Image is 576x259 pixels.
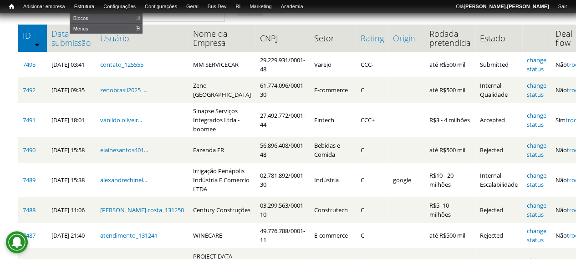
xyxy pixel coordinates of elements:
a: change status [527,201,546,219]
td: Zeno [GEOGRAPHIC_DATA] [189,77,255,103]
td: até R$500 mil [425,137,475,163]
td: Rejected [475,223,522,248]
td: C [356,163,388,197]
td: [DATE] 11:06 [47,197,96,223]
td: Construtech [310,197,356,223]
a: ID [23,31,42,40]
td: até R$500 mil [425,77,475,103]
a: contato_125555 [100,60,143,69]
td: [DATE] 03:41 [47,52,96,77]
td: até R$500 mil [425,223,475,248]
a: vanildo.oliveir... [100,116,142,124]
td: C [356,77,388,103]
td: Fintech [310,103,356,137]
a: zenobrasil2025_... [100,86,148,94]
a: Bus Dev [203,2,231,11]
td: até R$500 mil [425,52,475,77]
td: Varejo [310,52,356,77]
td: MM SERVICECAR [189,52,255,77]
td: R$10 - 20 milhões [425,163,475,197]
th: Setor [310,25,356,52]
td: R$5 -10 milhões [425,197,475,223]
a: Academia [276,2,307,11]
th: CNPJ [255,25,310,52]
td: E-commerce [310,223,356,248]
td: CCC+ [356,103,388,137]
td: Internal - Escalabilidade [475,163,522,197]
td: 49.776.788/0001-11 [255,223,310,248]
td: C [356,223,388,248]
th: Rodada pretendida [425,25,475,52]
td: Indústria [310,163,356,197]
td: Internal - Qualidade [475,77,522,103]
a: [PERSON_NAME].costa_131250 [100,206,184,214]
strong: [PERSON_NAME].[PERSON_NAME] [464,4,549,9]
td: Bebidas e Comida [310,137,356,163]
td: 03.299.563/0001-10 [255,197,310,223]
td: 29.229.931/0001-48 [255,52,310,77]
img: ordem crescente [34,41,40,47]
td: C [356,137,388,163]
a: alexandrechinel... [100,176,147,184]
a: change status [527,81,546,99]
td: C [356,197,388,223]
th: Nome da Empresa [189,25,255,52]
a: Geral [182,2,203,11]
a: elainesantos401... [100,146,148,154]
a: change status [527,111,546,129]
td: Accepted [475,103,522,137]
a: Rating [361,34,384,43]
a: Sair [553,2,571,11]
td: CCC- [356,52,388,77]
td: WINECARE [189,223,255,248]
td: Rejected [475,197,522,223]
a: atendimento_131241 [100,231,158,239]
td: Submitted [475,52,522,77]
a: 7491 [23,116,36,124]
a: Origin [393,34,420,43]
td: E-commerce [310,77,356,103]
td: [DATE] 09:35 [47,77,96,103]
td: 27.492.772/0001-44 [255,103,310,137]
a: 7490 [23,146,36,154]
a: change status [527,56,546,73]
a: Configurações [140,2,182,11]
td: 02.781.892/0001-30 [255,163,310,197]
a: Olá[PERSON_NAME].[PERSON_NAME] [451,2,553,11]
td: Rejected [475,137,522,163]
a: Estrutura [70,2,99,11]
a: change status [527,141,546,159]
a: change status [527,227,546,244]
a: 7487 [23,231,36,239]
td: [DATE] 18:01 [47,103,96,137]
a: Marketing [245,2,276,11]
a: Configurações [99,2,140,11]
td: [DATE] 15:58 [47,137,96,163]
a: Adicionar empresa [19,2,70,11]
a: change status [527,171,546,189]
td: [DATE] 15:38 [47,163,96,197]
span: Início [9,3,14,10]
td: R$3 - 4 milhões [425,103,475,137]
td: Irrigação Penápolis Indústria E Comércio LTDA [189,163,255,197]
td: 61.774.096/0001-30 [255,77,310,103]
a: 7495 [23,60,36,69]
a: Início [5,2,19,11]
td: google [388,163,425,197]
a: 7492 [23,86,36,94]
a: RI [231,2,245,11]
td: Century Construções [189,197,255,223]
a: Data submissão [51,29,91,47]
td: [DATE] 21:40 [47,223,96,248]
th: Estado [475,25,522,52]
a: Usuário [100,34,184,43]
a: 7488 [23,206,36,214]
td: Sinapse Serviços Integrados Ltda - boomee [189,103,255,137]
a: 7489 [23,176,36,184]
td: Fazenda ER [189,137,255,163]
td: 56.896.408/0001-48 [255,137,310,163]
